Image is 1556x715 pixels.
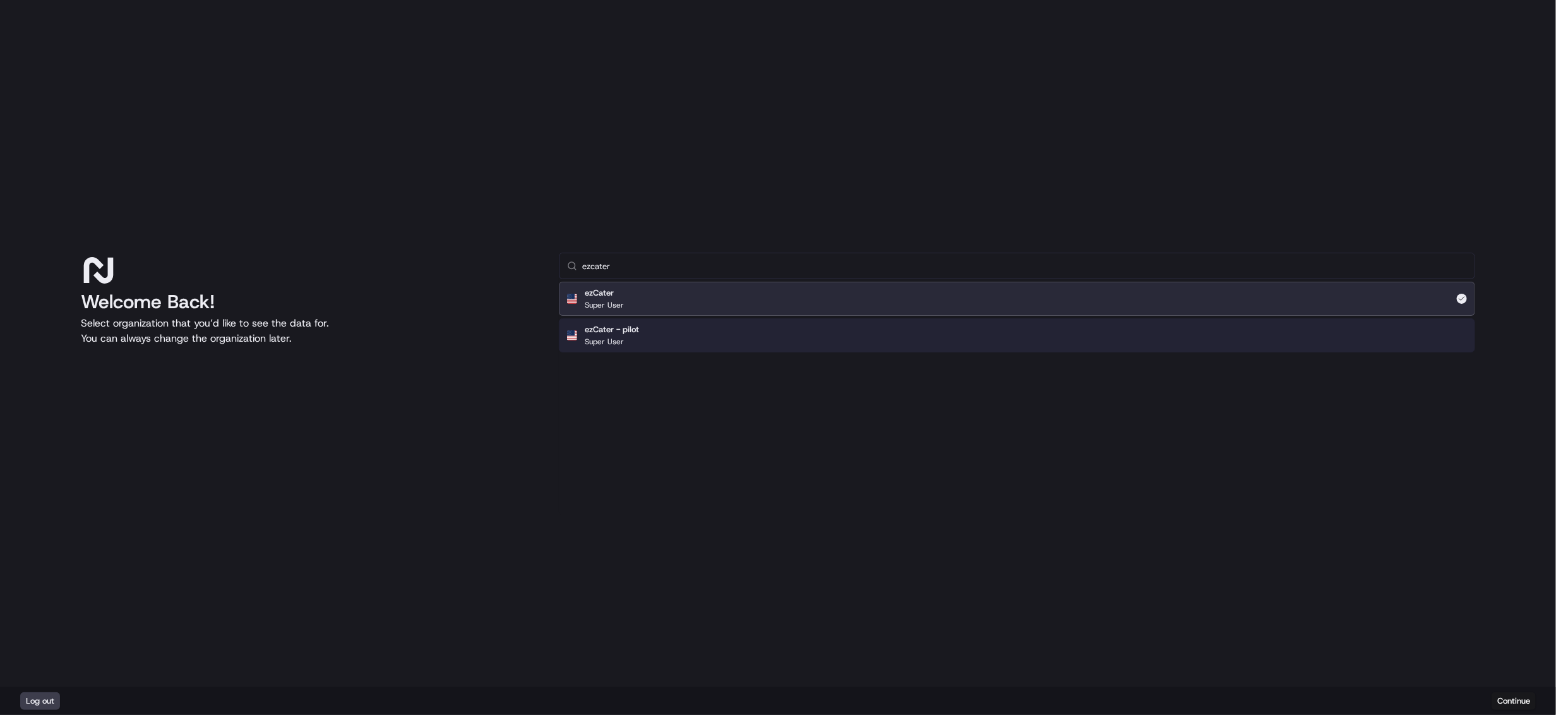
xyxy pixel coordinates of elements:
[567,330,577,340] img: Flag of us
[585,300,624,310] p: Super User
[585,337,624,347] p: Super User
[559,279,1475,355] div: Suggestions
[582,253,1467,279] input: Type to search...
[585,324,639,335] h2: ezCater - pilot
[567,294,577,304] img: Flag of us
[585,287,624,299] h2: ezCater
[20,692,60,710] button: Log out
[81,291,539,313] h1: Welcome Back!
[81,316,539,346] p: Select organization that you’d like to see the data for. You can always change the organization l...
[1492,692,1536,710] button: Continue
